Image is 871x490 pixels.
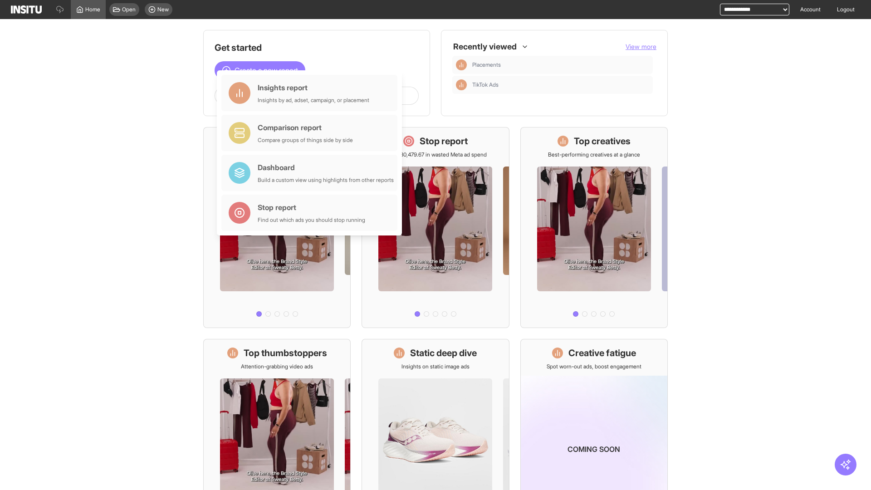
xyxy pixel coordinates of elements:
span: Placements [472,61,649,69]
span: View more [626,43,656,50]
button: View more [626,42,656,51]
div: Stop report [258,202,365,213]
span: Home [85,6,100,13]
img: Logo [11,5,42,14]
a: What's live nowSee all active ads instantly [203,127,351,328]
h1: Get started [215,41,419,54]
span: Create a new report [235,65,298,76]
a: Stop reportSave £30,479.67 in wasted Meta ad spend [362,127,509,328]
div: Compare groups of things side by side [258,137,353,144]
p: Insights on static image ads [401,363,470,370]
a: Top creativesBest-performing creatives at a glance [520,127,668,328]
div: Dashboard [258,162,394,173]
span: Placements [472,61,501,69]
p: Save £30,479.67 in wasted Meta ad spend [384,151,487,158]
div: Find out which ads you should stop running [258,216,365,224]
div: Insights [456,79,467,90]
h1: Top creatives [574,135,631,147]
div: Insights by ad, adset, campaign, or placement [258,97,369,104]
p: Attention-grabbing video ads [241,363,313,370]
span: TikTok Ads [472,81,649,88]
h1: Stop report [420,135,468,147]
button: Create a new report [215,61,305,79]
h1: Static deep dive [410,347,477,359]
div: Build a custom view using highlights from other reports [258,176,394,184]
span: New [157,6,169,13]
p: Best-performing creatives at a glance [548,151,640,158]
span: Open [122,6,136,13]
div: Comparison report [258,122,353,133]
h1: Top thumbstoppers [244,347,327,359]
div: Insights report [258,82,369,93]
span: TikTok Ads [472,81,499,88]
div: Insights [456,59,467,70]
